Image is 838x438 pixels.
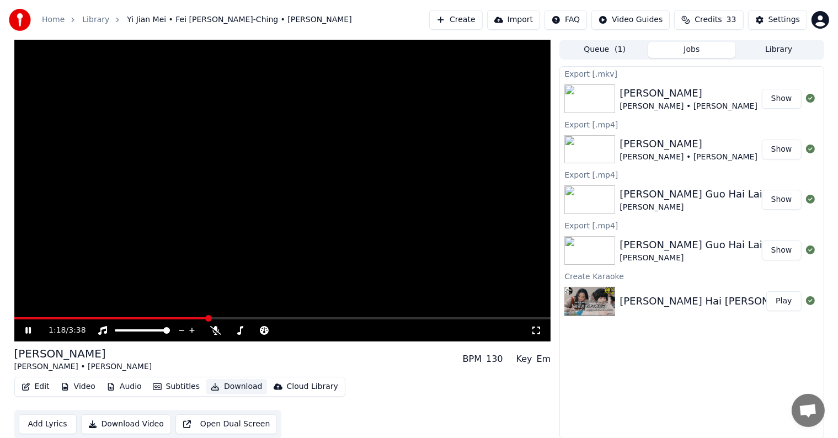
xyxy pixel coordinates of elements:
[486,352,503,366] div: 130
[620,237,798,253] div: [PERSON_NAME] Guo Hai Lai Kan Ni
[762,241,802,260] button: Show
[727,14,736,25] span: 33
[68,325,86,336] span: 3:38
[762,140,802,159] button: Show
[560,117,823,131] div: Export [.mp4]
[615,44,626,55] span: ( 1 )
[766,291,801,311] button: Play
[560,67,823,80] div: Export [.mkv]
[591,10,670,30] button: Video Guides
[762,89,802,109] button: Show
[620,202,798,213] div: [PERSON_NAME]
[19,414,77,434] button: Add Lyrics
[762,190,802,210] button: Show
[14,361,152,372] div: [PERSON_NAME] • [PERSON_NAME]
[127,14,351,25] span: Yi Jian Mei • Fei [PERSON_NAME]-Ching • [PERSON_NAME]
[175,414,277,434] button: Open Dual Screen
[620,253,798,264] div: [PERSON_NAME]
[768,14,800,25] div: Settings
[148,379,204,394] button: Subtitles
[14,346,152,361] div: [PERSON_NAME]
[545,10,587,30] button: FAQ
[620,152,757,163] div: [PERSON_NAME] • [PERSON_NAME]
[81,414,171,434] button: Download Video
[695,14,722,25] span: Credits
[429,10,483,30] button: Create
[620,136,757,152] div: [PERSON_NAME]
[516,352,532,366] div: Key
[792,394,825,427] div: Open chat
[620,186,798,202] div: [PERSON_NAME] Guo Hai Lai Kan Ni
[561,42,648,58] button: Queue
[674,10,743,30] button: Credits33
[42,14,352,25] nav: breadcrumb
[49,325,66,336] span: 1:18
[648,42,735,58] button: Jobs
[82,14,109,25] a: Library
[487,10,540,30] button: Import
[560,269,823,282] div: Create Karaoke
[560,168,823,181] div: Export [.mp4]
[560,218,823,232] div: Export [.mp4]
[206,379,267,394] button: Download
[620,86,757,101] div: [PERSON_NAME]
[463,352,482,366] div: BPM
[56,379,100,394] button: Video
[287,381,338,392] div: Cloud Library
[748,10,807,30] button: Settings
[17,379,54,394] button: Edit
[9,9,31,31] img: youka
[42,14,65,25] a: Home
[735,42,823,58] button: Library
[537,352,551,366] div: Em
[620,101,757,112] div: [PERSON_NAME] • [PERSON_NAME]
[49,325,75,336] div: /
[102,379,146,394] button: Audio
